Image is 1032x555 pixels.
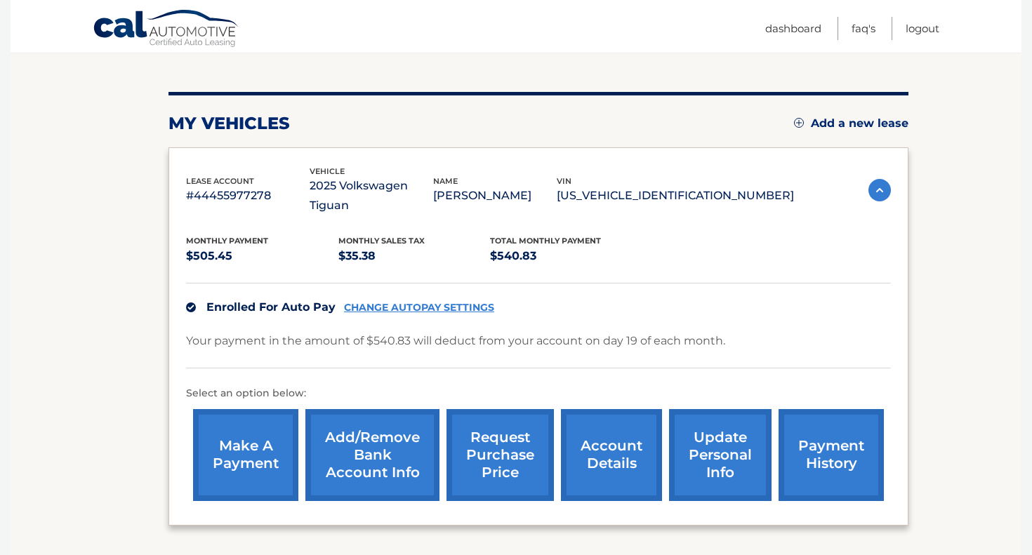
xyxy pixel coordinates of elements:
[557,186,794,206] p: [US_VEHICLE_IDENTIFICATION_NUMBER]
[93,9,240,50] a: Cal Automotive
[186,176,254,186] span: lease account
[433,186,557,206] p: [PERSON_NAME]
[186,236,268,246] span: Monthly Payment
[193,409,298,501] a: make a payment
[186,385,891,402] p: Select an option below:
[561,409,662,501] a: account details
[310,176,433,215] p: 2025 Volkswagen Tiguan
[338,236,425,246] span: Monthly sales Tax
[305,409,439,501] a: Add/Remove bank account info
[344,302,494,314] a: CHANGE AUTOPAY SETTINGS
[490,246,642,266] p: $540.83
[765,17,821,40] a: Dashboard
[779,409,884,501] a: payment history
[186,186,310,206] p: #44455977278
[186,246,338,266] p: $505.45
[446,409,554,501] a: request purchase price
[868,179,891,201] img: accordion-active.svg
[794,116,908,131] a: Add a new lease
[490,236,601,246] span: Total Monthly Payment
[186,302,196,312] img: check.svg
[338,246,491,266] p: $35.38
[168,113,290,134] h2: my vehicles
[310,166,345,176] span: vehicle
[669,409,772,501] a: update personal info
[794,118,804,128] img: add.svg
[433,176,458,186] span: name
[852,17,875,40] a: FAQ's
[557,176,571,186] span: vin
[206,300,336,314] span: Enrolled For Auto Pay
[186,331,725,351] p: Your payment in the amount of $540.83 will deduct from your account on day 19 of each month.
[906,17,939,40] a: Logout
